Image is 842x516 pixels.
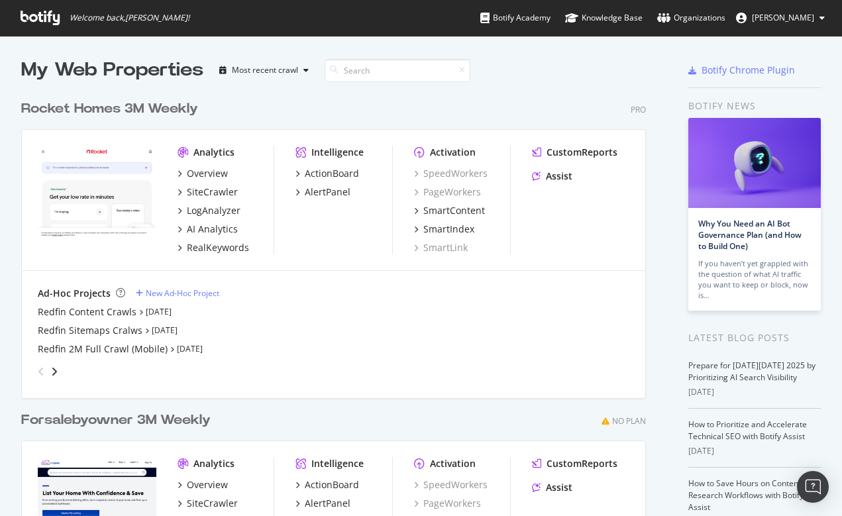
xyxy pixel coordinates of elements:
div: My Web Properties [21,57,203,83]
a: SmartLink [414,241,468,254]
a: How to Save Hours on Content and Research Workflows with Botify Assist [688,478,817,513]
a: AlertPanel [295,497,350,510]
button: Most recent crawl [214,60,314,81]
div: AlertPanel [305,185,350,199]
a: Assist [532,481,572,494]
div: SiteCrawler [187,497,238,510]
div: Botify news [688,99,821,113]
a: Rocket Homes 3M Weekly [21,99,203,119]
a: SpeedWorkers [414,478,488,491]
div: Assist [546,170,572,183]
a: Redfin Sitemaps Cralws [38,324,142,337]
a: ActionBoard [295,167,359,180]
a: ActionBoard [295,478,359,491]
div: ActionBoard [305,478,359,491]
a: Botify Chrome Plugin [688,64,795,77]
div: [DATE] [688,445,821,457]
a: [DATE] [146,306,172,317]
div: Botify Chrome Plugin [702,64,795,77]
div: Overview [187,167,228,180]
a: Prepare for [DATE][DATE] 2025 by Prioritizing AI Search Visibility [688,360,816,383]
div: New Ad-Hoc Project [146,287,219,299]
a: [DATE] [152,325,178,336]
a: SmartIndex [414,223,474,236]
div: Open Intercom Messenger [797,471,829,503]
a: Redfin 2M Full Crawl (Mobile) [38,342,168,356]
a: CustomReports [532,457,617,470]
div: SmartContent [423,204,485,217]
div: ActionBoard [305,167,359,180]
div: No Plan [612,415,646,427]
a: LogAnalyzer [178,204,240,217]
div: Botify Academy [480,11,551,25]
img: Why You Need an AI Bot Governance Plan (and How to Build One) [688,118,821,208]
a: AI Analytics [178,223,238,236]
a: SpeedWorkers [414,167,488,180]
div: SmartIndex [423,223,474,236]
div: Latest Blog Posts [688,331,821,345]
div: CustomReports [547,146,617,159]
a: Overview [178,167,228,180]
div: Knowledge Base [565,11,643,25]
a: AlertPanel [295,185,350,199]
input: Search [325,59,470,82]
a: [DATE] [177,343,203,354]
a: SiteCrawler [178,185,238,199]
div: Rocket Homes 3M Weekly [21,99,198,119]
div: Activation [430,146,476,159]
div: If you haven’t yet grappled with the question of what AI traffic you want to keep or block, now is… [698,258,811,301]
div: Assist [546,481,572,494]
a: SmartContent [414,204,485,217]
a: RealKeywords [178,241,249,254]
a: Forsalebyowner 3M Weekly [21,411,216,430]
a: New Ad-Hoc Project [136,287,219,299]
a: How to Prioritize and Accelerate Technical SEO with Botify Assist [688,419,807,442]
a: CustomReports [532,146,617,159]
div: Pro [631,104,646,115]
div: SiteCrawler [187,185,238,199]
div: [DATE] [688,386,821,398]
div: Intelligence [311,457,364,470]
div: Forsalebyowner 3M Weekly [21,411,211,430]
div: Analytics [193,146,235,159]
div: AlertPanel [305,497,350,510]
a: SiteCrawler [178,497,238,510]
div: Analytics [193,457,235,470]
div: Overview [187,478,228,491]
a: Assist [532,170,572,183]
span: Welcome back, [PERSON_NAME] ! [70,13,189,23]
a: Redfin Content Crawls [38,305,136,319]
div: Activation [430,457,476,470]
img: www.rocket.com [38,146,156,240]
div: Organizations [657,11,725,25]
div: CustomReports [547,457,617,470]
a: PageWorkers [414,497,481,510]
div: LogAnalyzer [187,204,240,217]
div: Intelligence [311,146,364,159]
div: Ad-Hoc Projects [38,287,111,300]
div: angle-left [32,361,50,382]
a: PageWorkers [414,185,481,199]
div: angle-right [50,365,59,378]
a: Why You Need an AI Bot Governance Plan (and How to Build One) [698,218,802,252]
div: RealKeywords [187,241,249,254]
a: Overview [178,478,228,491]
div: AI Analytics [187,223,238,236]
div: Most recent crawl [232,66,298,74]
span: Norma Moras [752,12,814,23]
button: [PERSON_NAME] [725,7,835,28]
